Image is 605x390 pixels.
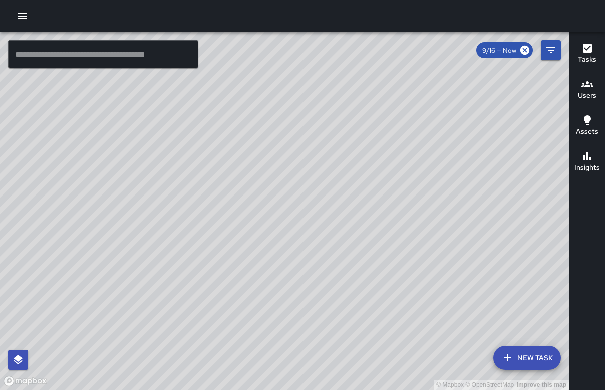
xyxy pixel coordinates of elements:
button: Tasks [569,36,605,72]
button: Assets [569,108,605,144]
h6: Tasks [578,54,596,65]
button: Users [569,72,605,108]
h6: Insights [574,162,600,173]
button: New Task [493,346,561,370]
span: 9/16 — Now [476,46,522,55]
button: Insights [569,144,605,180]
div: 9/16 — Now [476,42,533,58]
h6: Users [578,90,596,101]
button: Filters [541,40,561,60]
h6: Assets [576,126,598,137]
